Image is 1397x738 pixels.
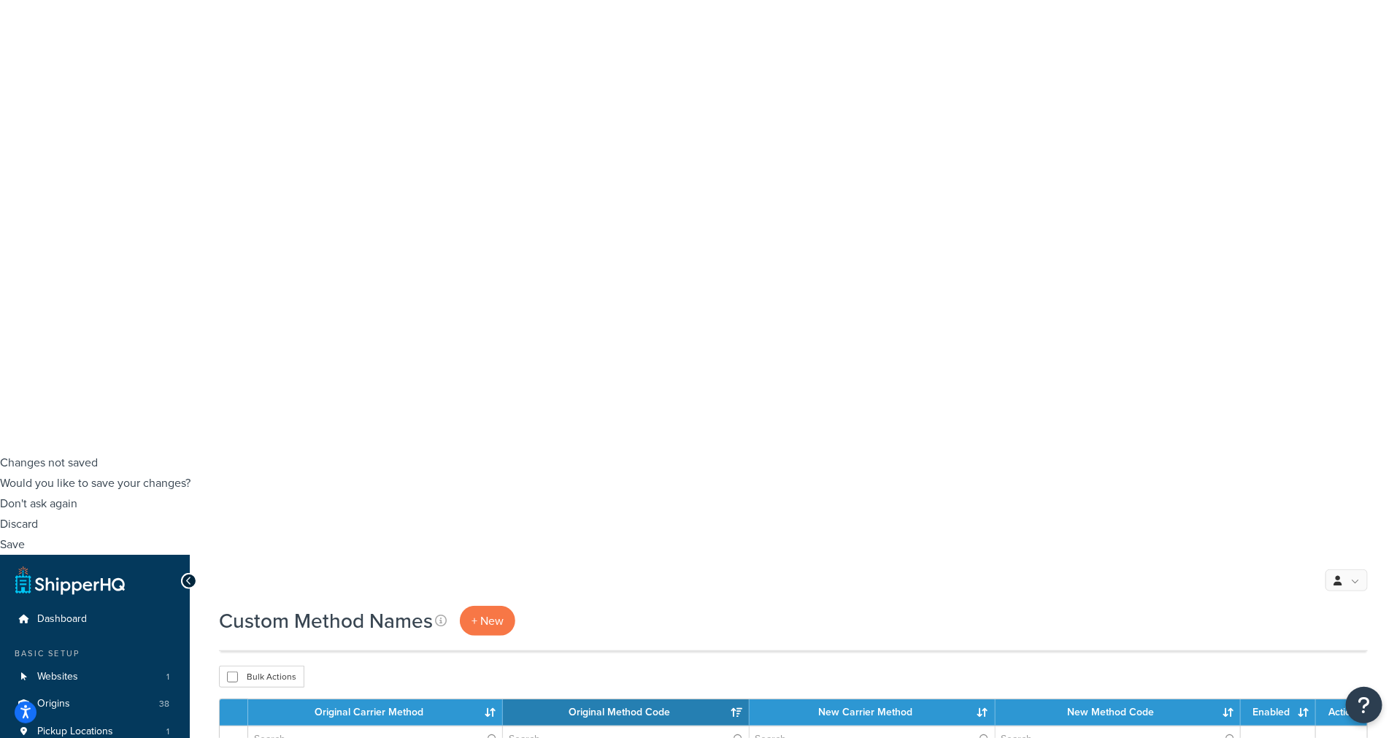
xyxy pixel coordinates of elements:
a: + New [460,606,515,636]
span: Pickup Locations [37,726,113,738]
th: Original Carrier Method: activate to sort column ascending [248,699,503,726]
span: 38 [159,698,169,710]
li: Websites [11,664,179,691]
th: New Method Code: activate to sort column ascending [996,699,1241,726]
span: 1 [166,671,169,683]
button: Open Resource Center [1346,687,1382,723]
a: Origins 38 [11,691,179,718]
a: ShipperHQ Home [15,566,125,595]
th: New Carrier Method: activate to sort column ascending [750,699,996,726]
a: Dashboard [11,606,179,633]
a: Websites 1 [11,664,179,691]
li: Origins [11,691,179,718]
h1: Custom Method Names [219,607,433,635]
span: Websites [37,671,78,683]
th: Original Method Code: activate to sort column ascending [503,699,749,726]
span: Origins [37,698,70,710]
th: Action [1316,699,1367,726]
th: Enabled: activate to sort column ascending [1241,699,1316,726]
span: Dashboard [37,613,87,626]
span: 1 [166,726,169,738]
span: + New [472,612,504,629]
button: Bulk Actions [219,666,304,688]
div: Basic Setup [11,647,179,660]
